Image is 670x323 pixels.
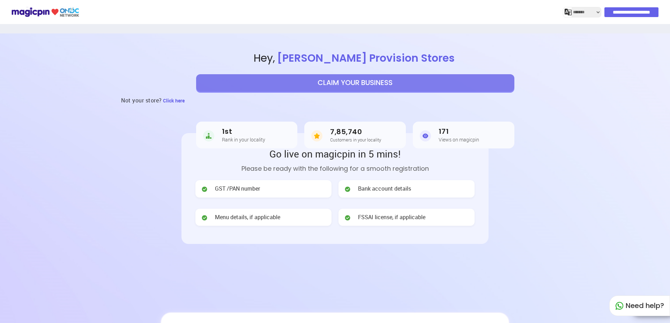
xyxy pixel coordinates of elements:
[439,137,479,142] h5: Views on magicpin
[344,214,351,221] img: check
[344,186,351,193] img: check
[215,185,260,193] span: GST /PAN number
[195,147,475,160] h2: Go live on magicpin in 5 mins!
[330,137,381,142] h5: Customers in your locality
[311,129,322,143] img: Customers
[358,185,411,193] span: Bank account details
[439,128,479,136] h3: 171
[201,214,208,221] img: check
[11,6,79,18] img: ondc-logo-new-small.8a59708e.svg
[330,128,381,136] h3: 7,85,740
[121,92,162,109] h3: Not your store?
[358,213,425,221] span: FSSAI license, if applicable
[196,74,514,92] button: CLAIM YOUR BUSINESS
[40,51,670,66] span: Hey ,
[222,137,265,142] h5: Rank in your locality
[615,302,624,310] img: whatapp_green.7240e66a.svg
[275,51,457,66] span: [PERSON_NAME] Provision Stores
[203,129,214,143] img: Rank
[420,129,431,143] img: Views
[565,9,572,16] img: j2MGCQAAAABJRU5ErkJggg==
[201,186,208,193] img: check
[163,97,185,104] span: Click here
[222,128,265,136] h3: 1st
[215,213,280,221] span: Menu details, if applicable
[609,295,670,316] div: Need help?
[195,164,475,173] p: Please be ready with the following for a smooth registration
